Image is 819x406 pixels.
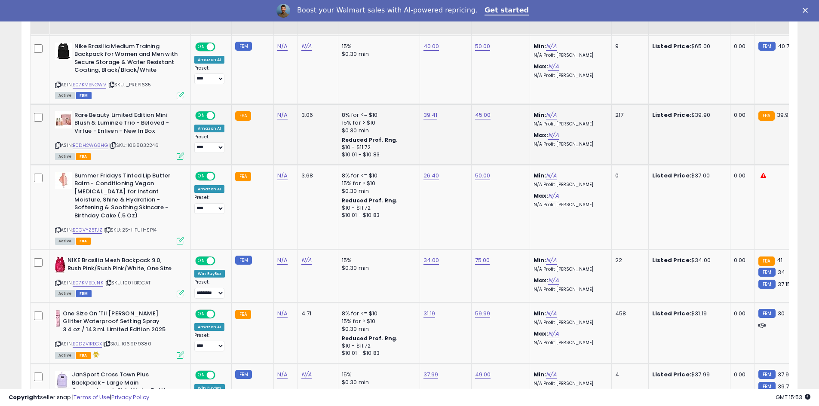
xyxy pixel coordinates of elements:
div: 0.00 [734,256,748,264]
p: N/A Profit [PERSON_NAME] [534,52,605,58]
a: 31.19 [423,309,436,318]
div: $0.30 min [342,325,413,333]
div: 15% for > $10 [342,317,413,325]
span: | SKU: 2S-HFUH-SP14 [104,226,156,233]
a: N/A [277,309,288,318]
div: $34.00 [652,256,724,264]
a: B0DH2W68HG [73,142,108,149]
a: N/A [546,309,556,318]
b: Reduced Prof. Rng. [342,197,398,204]
div: Win BuyBox [194,270,225,278]
small: FBM [758,280,775,289]
div: $37.99 [652,371,724,379]
a: 45.00 [475,111,491,119]
a: N/A [546,370,556,379]
a: N/A [277,42,288,51]
div: 458 [615,310,642,317]
b: Listed Price: [652,256,691,264]
div: 3.68 [301,172,331,180]
div: $65.00 [652,43,724,50]
div: 8% for <= $10 [342,111,413,119]
div: 0.00 [734,371,748,379]
small: FBA [235,310,251,319]
div: Preset: [194,279,225,299]
span: 40.77 [778,42,793,50]
a: 40.00 [423,42,439,51]
span: OFF [214,257,228,265]
div: 8% for <= $10 [342,172,413,180]
a: 59.99 [475,309,491,318]
p: N/A Profit [PERSON_NAME] [534,73,605,79]
p: N/A Profit [PERSON_NAME] [534,320,605,326]
span: OFF [214,372,228,379]
img: Profile image for Adrian [276,4,290,18]
div: $0.30 min [342,187,413,195]
span: ON [196,43,207,50]
img: 41EIwUG06ML._SL40_.jpg [55,256,65,274]
img: 31AObw01hwL._SL40_.jpg [55,172,72,189]
div: $10 - $11.72 [342,144,413,151]
div: 4.71 [301,310,331,317]
span: | SKU: 1068832246 [109,142,159,149]
span: All listings currently available for purchase on Amazon [55,290,75,297]
a: 34.00 [423,256,439,265]
div: Preset: [194,134,225,153]
div: ASIN: [55,43,184,98]
div: $10 - $11.72 [342,205,413,212]
b: Max: [534,192,549,200]
a: N/A [546,111,556,119]
div: Amazon AI [194,323,224,331]
small: FBA [758,256,774,266]
div: $0.30 min [342,50,413,58]
b: Nike Brasilia Medium Training Backpack for Women and Men with Secure Storage & Water Resistant Co... [74,43,179,76]
b: Listed Price: [652,309,691,317]
span: FBM [76,290,92,297]
div: $0.30 min [342,264,413,272]
div: Amazon AI [194,185,224,193]
a: B0CVYZ5TJZ [73,226,102,234]
b: Listed Price: [652,111,691,119]
p: N/A Profit [PERSON_NAME] [534,202,605,208]
a: N/A [548,131,558,140]
strong: Copyright [9,393,40,401]
small: FBM [235,256,252,265]
a: Terms of Use [74,393,110,401]
span: OFF [214,112,228,119]
small: FBA [235,111,251,121]
div: 0 [615,172,642,180]
b: Min: [534,256,546,264]
div: 15% [342,43,413,50]
small: FBM [758,370,775,379]
b: Rare Beauty Limited Edition Mini Blush & Luminize Trio - Beloved - Virtue - Enliven - New In Box [74,111,179,137]
small: FBA [235,172,251,181]
div: $0.30 min [342,379,413,386]
div: 15% [342,256,413,264]
span: 41 [777,256,782,264]
a: 75.00 [475,256,490,265]
a: N/A [548,192,558,200]
div: $31.19 [652,310,724,317]
div: Close [803,8,811,13]
span: All listings currently available for purchase on Amazon [55,238,75,245]
b: Max: [534,62,549,70]
b: Listed Price: [652,42,691,50]
span: 37.15 [778,280,791,288]
a: 50.00 [475,42,491,51]
b: Min: [534,309,546,317]
div: 8% for <= $10 [342,310,413,317]
div: 0.00 [734,43,748,50]
a: 26.40 [423,171,439,180]
span: OFF [214,43,228,50]
a: N/A [546,256,556,265]
b: Min: [534,42,546,50]
a: Get started [485,6,529,15]
span: 34 [778,268,785,276]
small: FBM [758,268,775,277]
b: Summer Fridays Tinted Lip Butter Balm - Conditioning Vegan [MEDICAL_DATA] for Instant Moisture, S... [74,172,179,222]
div: 22 [615,256,642,264]
span: All listings currently available for purchase on Amazon [55,352,75,359]
small: FBM [758,309,775,318]
b: Min: [534,370,546,379]
span: OFF [214,310,228,317]
span: All listings currently available for purchase on Amazon [55,92,75,99]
